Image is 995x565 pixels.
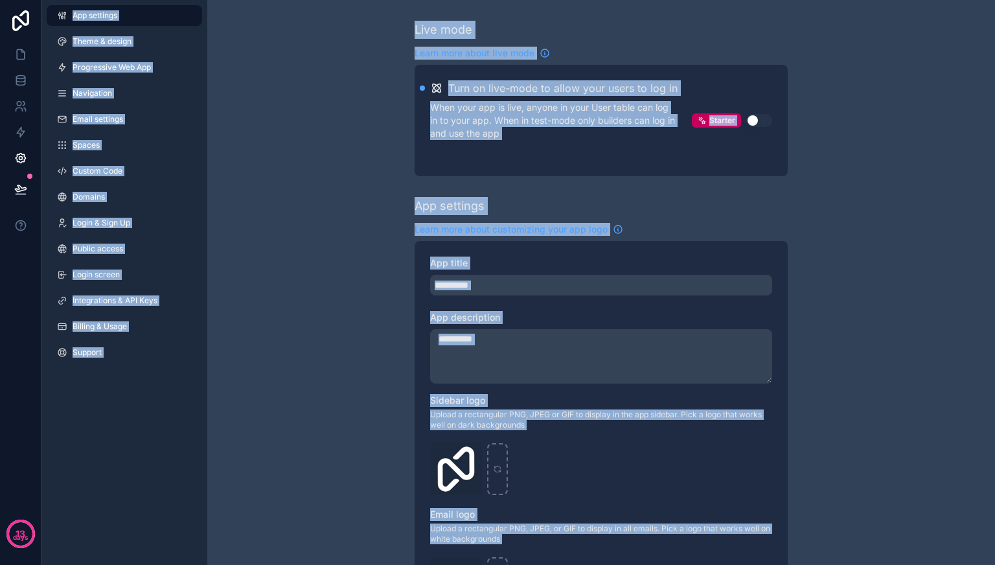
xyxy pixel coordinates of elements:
[73,62,151,73] span: Progressive Web App
[73,114,123,124] span: Email settings
[47,238,202,259] a: Public access
[430,509,475,520] span: Email logo
[73,36,132,47] span: Theme & design
[430,312,500,323] span: App description
[415,47,534,60] span: Learn more about live mode
[430,101,692,140] p: When your app is live, anyone in your User table can log in to your app. When in test-mode only b...
[73,10,117,21] span: App settings
[47,5,202,26] a: App settings
[73,321,127,332] span: Billing & Usage
[47,161,202,181] a: Custom Code
[448,80,678,96] h2: Turn on live-mode to allow your users to log in
[47,342,202,363] a: Support
[47,316,202,337] a: Billing & Usage
[16,527,25,540] p: 13
[709,115,735,126] span: Starter
[47,213,202,233] a: Login & Sign Up
[73,295,157,306] span: Integrations & API Keys
[47,135,202,156] a: Spaces
[73,244,123,254] span: Public access
[73,140,100,150] span: Spaces
[73,347,102,358] span: Support
[47,83,202,104] a: Navigation
[73,166,122,176] span: Custom Code
[47,290,202,311] a: Integrations & API Keys
[73,218,130,228] span: Login & Sign Up
[47,109,202,130] a: Email settings
[73,192,105,202] span: Domains
[415,197,485,215] div: App settings
[13,533,29,543] p: days
[415,21,472,39] div: Live mode
[47,31,202,52] a: Theme & design
[430,395,485,406] span: Sidebar logo
[415,223,623,236] a: Learn more about customizing your app logo
[415,47,550,60] a: Learn more about live mode
[47,57,202,78] a: Progressive Web App
[47,264,202,285] a: Login screen
[415,223,608,236] span: Learn more about customizing your app logo
[47,187,202,207] a: Domains
[430,409,772,430] span: Upload a rectangular PNG, JPEG or GIF to display in the app sidebar. Pick a logo that works well ...
[430,257,468,268] span: App title
[430,524,772,544] span: Upload a rectangular PNG, JPEG, or GIF to display in all emails. Pick a logo that works well on w...
[73,270,120,280] span: Login screen
[73,88,112,98] span: Navigation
